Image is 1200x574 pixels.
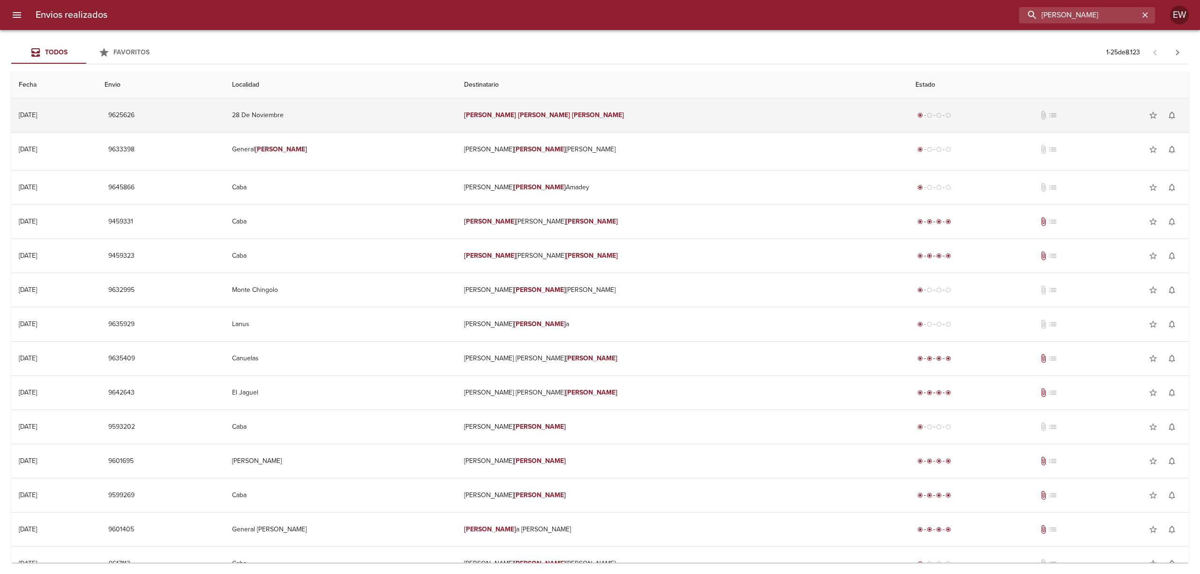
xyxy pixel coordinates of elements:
[1039,456,1048,466] span: Tiene documentos adjuntos
[105,179,138,196] button: 9645866
[915,559,953,568] div: Generado
[108,319,135,330] span: 9635929
[105,247,138,265] button: 9459323
[225,171,457,204] td: Caba
[1148,559,1158,568] span: star_border
[457,307,907,341] td: [PERSON_NAME] a
[1148,422,1158,432] span: star_border
[225,376,457,410] td: El Jaguel
[108,558,131,570] span: 9617113
[225,307,457,341] td: Lanus
[514,457,566,465] em: [PERSON_NAME]
[1162,417,1181,436] button: Activar notificaciones
[225,273,457,307] td: Monte Chingolo
[945,219,951,224] span: radio_button_checked
[1048,217,1057,226] span: No tiene pedido asociado
[915,354,953,363] div: Entregado
[917,390,923,395] span: radio_button_checked
[1167,111,1177,120] span: notifications_none
[936,527,942,532] span: radio_button_checked
[1144,383,1162,402] button: Agregar a favoritos
[1039,145,1048,154] span: No tiene documentos adjuntos
[927,147,932,152] span: radio_button_unchecked
[105,453,137,470] button: 9601695
[225,72,457,98] th: Localidad
[917,219,923,224] span: radio_button_checked
[936,424,942,430] span: radio_button_unchecked
[108,144,135,156] span: 9633398
[1144,486,1162,505] button: Agregar a favoritos
[225,444,457,478] td: [PERSON_NAME]
[225,239,457,273] td: Caba
[1167,183,1177,192] span: notifications_none
[915,491,953,500] div: Entregado
[514,183,566,191] em: [PERSON_NAME]
[1162,246,1181,265] button: Activar notificaciones
[566,252,618,260] em: [PERSON_NAME]
[19,388,37,396] div: [DATE]
[19,491,37,499] div: [DATE]
[945,527,951,532] span: radio_button_checked
[917,458,923,464] span: radio_button_checked
[1039,525,1048,534] span: Tiene documentos adjuntos
[464,111,516,119] em: [PERSON_NAME]
[945,492,951,498] span: radio_button_checked
[945,458,951,464] span: radio_button_checked
[108,110,135,121] span: 9625626
[1039,285,1048,295] span: No tiene documentos adjuntos
[108,421,135,433] span: 9593202
[927,287,932,293] span: radio_button_unchecked
[917,561,923,567] span: radio_button_checked
[225,478,457,512] td: Caba
[1166,41,1189,64] span: Pagina siguiente
[1170,6,1189,24] div: EW
[514,145,566,153] em: [PERSON_NAME]
[1148,491,1158,500] span: star_border
[108,387,135,399] span: 9642643
[927,112,932,118] span: radio_button_unchecked
[927,185,932,190] span: radio_button_unchecked
[1162,140,1181,159] button: Activar notificaciones
[1048,422,1057,432] span: No tiene pedido asociado
[1162,212,1181,231] button: Activar notificaciones
[1167,525,1177,534] span: notifications_none
[927,492,932,498] span: radio_button_checked
[464,252,516,260] em: [PERSON_NAME]
[518,111,570,119] em: [PERSON_NAME]
[927,321,932,327] span: radio_button_unchecked
[1048,525,1057,534] span: No tiene pedido asociado
[457,133,907,166] td: [PERSON_NAME] [PERSON_NAME]
[1039,111,1048,120] span: No tiene documentos adjuntos
[1162,554,1181,573] button: Activar notificaciones
[97,72,224,98] th: Envio
[1048,251,1057,261] span: No tiene pedido asociado
[1162,281,1181,299] button: Activar notificaciones
[1019,7,1139,23] input: buscar
[457,478,907,512] td: [PERSON_NAME]
[1144,281,1162,299] button: Agregar a favoritos
[457,205,907,239] td: [PERSON_NAME]
[915,422,953,432] div: Generado
[225,410,457,444] td: Caba
[1048,111,1057,120] span: No tiene pedido asociado
[1048,183,1057,192] span: No tiene pedido asociado
[945,356,951,361] span: radio_button_checked
[1148,251,1158,261] span: star_border
[464,525,516,533] em: [PERSON_NAME]
[1162,452,1181,470] button: Activar notificaciones
[917,253,923,259] span: radio_button_checked
[36,7,107,22] h6: Envios realizados
[936,219,942,224] span: radio_button_checked
[1039,422,1048,432] span: No tiene documentos adjuntos
[1148,354,1158,363] span: star_border
[108,490,135,501] span: 9599269
[1148,183,1158,192] span: star_border
[108,353,135,365] span: 9635409
[457,239,907,273] td: [PERSON_NAME]
[1144,178,1162,197] button: Agregar a favoritos
[105,350,139,367] button: 9635409
[514,320,566,328] em: [PERSON_NAME]
[936,147,942,152] span: radio_button_unchecked
[225,98,457,132] td: 28 De Noviembre
[1048,491,1057,500] span: No tiene pedido asociado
